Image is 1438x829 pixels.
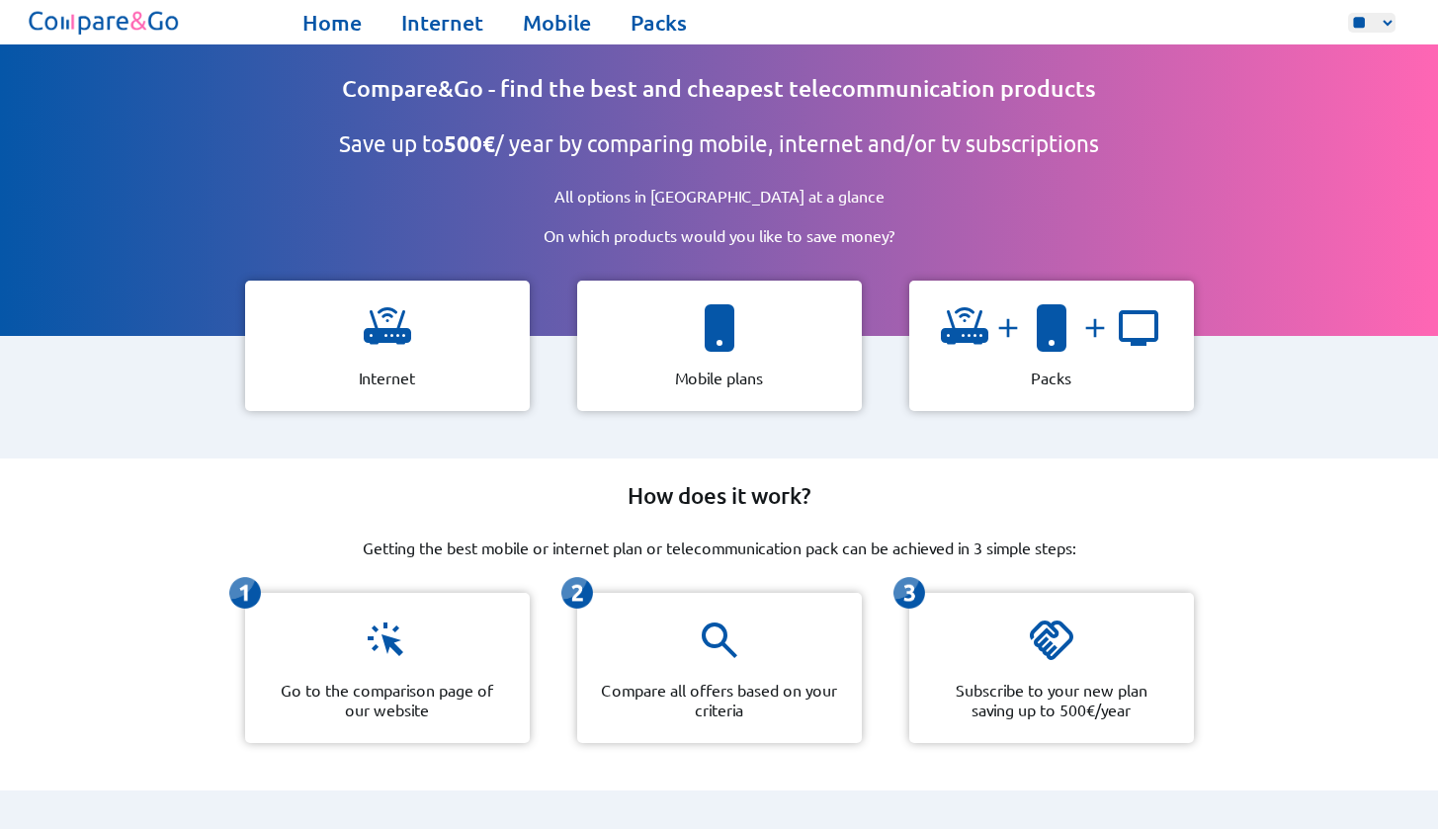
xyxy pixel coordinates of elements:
p: On which products would you like to save money? [480,225,958,245]
img: icon representing a magnifying glass [696,617,743,664]
p: Subscribe to your new plan saving up to 500€/year [933,680,1170,719]
h2: Save up to / year by comparing mobile, internet and/or tv subscriptions [339,130,1099,158]
p: Go to the comparison page of our website [269,680,506,719]
p: Mobile plans [675,368,763,387]
img: Logo of Compare&Go [25,5,184,40]
p: Packs [1031,368,1071,387]
img: icon representing a handshake [1028,617,1075,664]
img: icon representing a wifi [364,304,411,352]
img: icon representing a smartphone [1028,304,1075,352]
h2: How does it work? [628,482,811,510]
p: All options in [GEOGRAPHIC_DATA] at a glance [491,186,948,206]
img: icon representing a tv [1115,304,1162,352]
img: icon representing a wifi [941,304,988,352]
img: and [1075,312,1115,344]
a: Home [302,9,362,37]
img: and [988,312,1028,344]
img: icon representing a click [364,617,411,664]
a: Mobile [523,9,591,37]
a: icon representing a wifiandicon representing a smartphoneandicon representing a tv Packs [893,281,1210,411]
img: icon representing the third-step [893,577,925,609]
img: icon representing the second-step [561,577,593,609]
a: Internet [401,9,483,37]
p: Compare all offers based on your criteria [601,680,838,719]
a: icon representing a wifi Internet [229,281,546,411]
img: icon representing the first-step [229,577,261,609]
a: Packs [631,9,687,37]
a: icon representing a smartphone Mobile plans [561,281,878,411]
b: 500€ [444,130,495,157]
img: icon representing a smartphone [696,304,743,352]
p: Internet [359,368,415,387]
p: Getting the best mobile or internet plan or telecommunication pack can be achieved in 3 simple st... [363,538,1076,557]
h1: Compare&Go - find the best and cheapest telecommunication products [342,74,1096,103]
